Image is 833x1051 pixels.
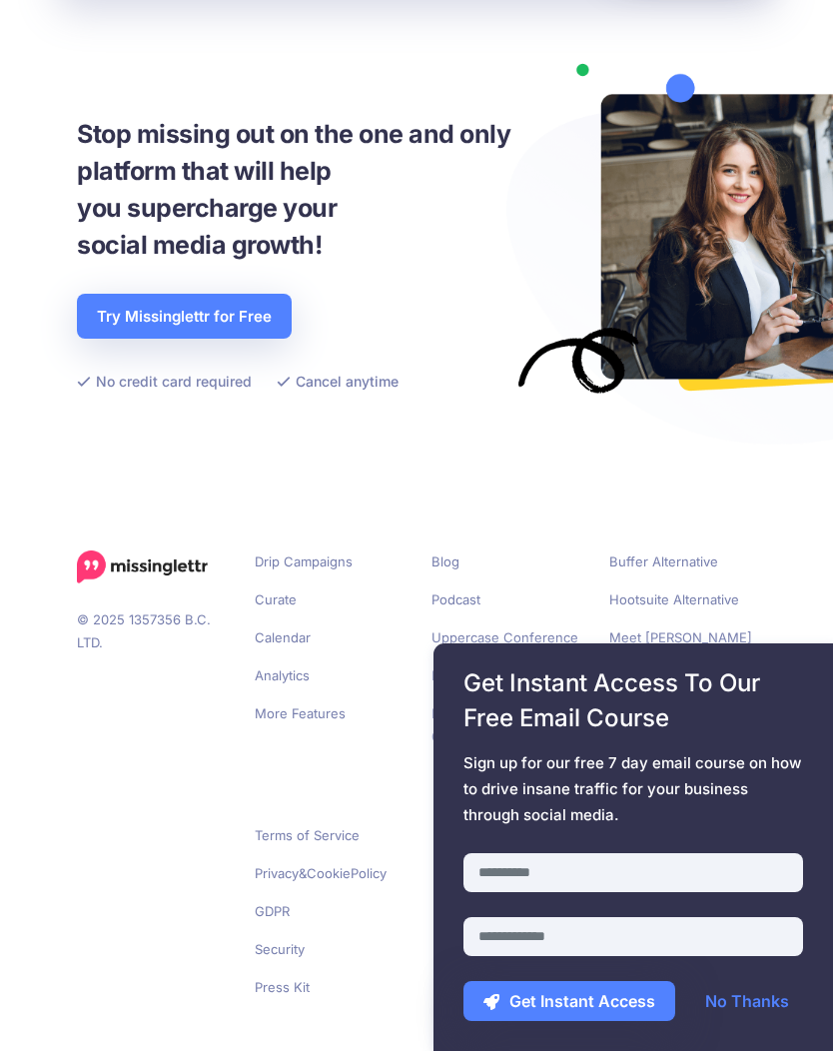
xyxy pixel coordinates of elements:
span: Sign up for our free 7 day email course on how to drive insane traffic for your business through ... [463,750,803,828]
button: Get Instant Access [463,981,675,1021]
a: Security [255,941,305,957]
a: No Thanks [685,981,809,1021]
li: & Policy [255,862,403,885]
a: More Features [255,705,346,721]
span: Get Instant Access To Our Free Email Course [463,665,803,735]
h3: Stop missing out on the one and only platform that will help you supercharge your social media gr... [77,116,546,264]
a: Blog [431,553,459,569]
li: Cancel anytime [277,369,399,394]
a: Meet [PERSON_NAME] Alternative [609,629,752,668]
a: Curate [255,591,297,607]
a: Calendar [255,629,311,645]
a: GDPR [255,903,290,919]
a: Analytics [255,667,310,683]
a: Press Kit [255,979,310,995]
a: Podcast [431,591,480,607]
a: Privacy [255,865,299,881]
a: Insane Traffic Email Course [431,705,550,744]
a: Buffer Alternative [609,553,718,569]
li: No credit card required [77,369,252,394]
a: Drip Campaigns [255,553,353,569]
a: Terms of Service [255,827,360,843]
a: Try Missinglettr for Free [77,294,292,339]
a: Hootsuite Alternative [609,591,739,607]
a: Help Center [431,667,507,683]
a: Uppercase Conference [431,629,578,645]
div: © 2025 1357356 B.C. LTD. [62,550,240,1014]
a: Cookie [307,865,351,881]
